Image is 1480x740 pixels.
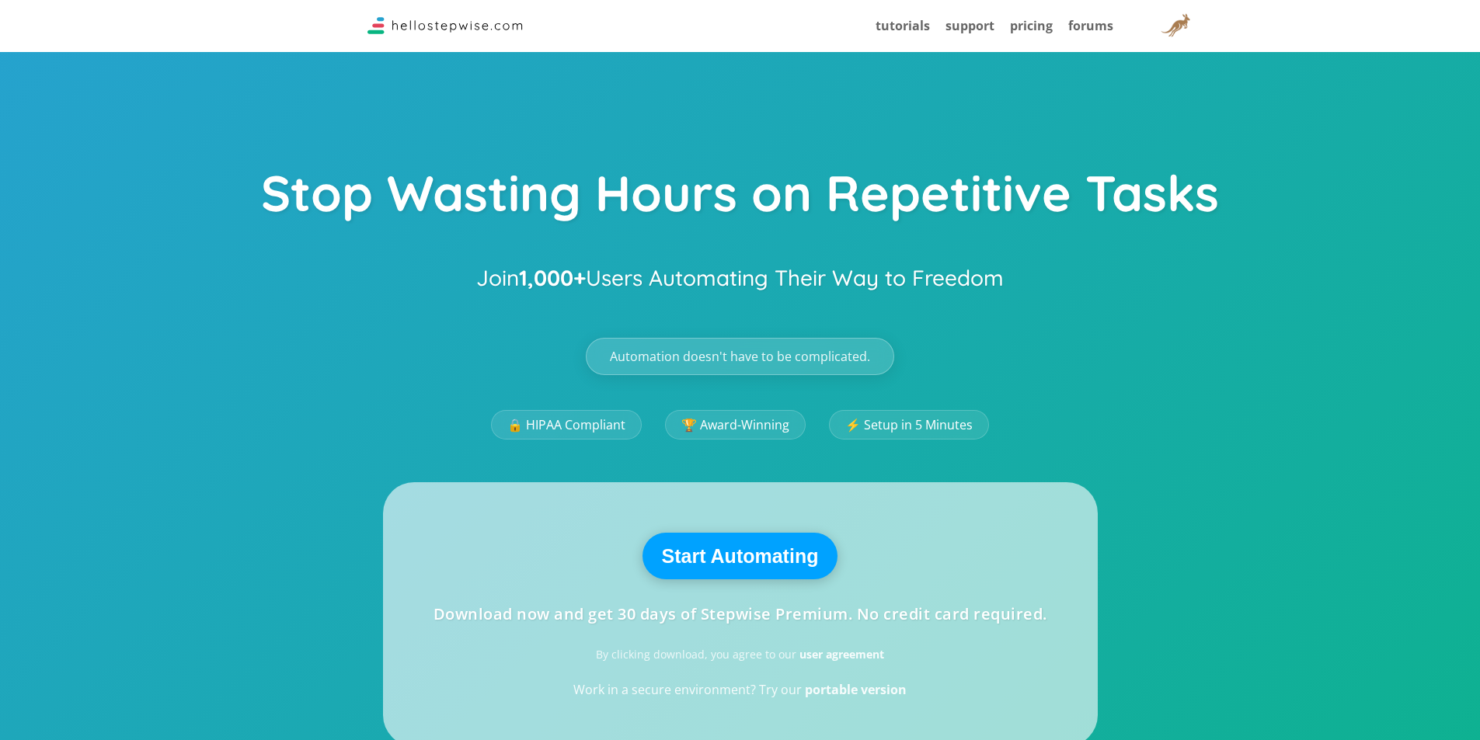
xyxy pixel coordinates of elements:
a: ⚡ Setup in 5 Minutes [829,410,989,439]
strong: 1,000+ [519,264,586,291]
a: pricing [1010,17,1053,34]
a: Stepwise [367,21,523,38]
a: support [945,17,994,34]
button: Start Automating [642,533,838,579]
a: tutorials [876,17,930,34]
span: Automation doesn't have to be complicated. [610,350,870,363]
img: Logo [367,17,523,34]
a: user agreement [799,647,884,662]
a: forums [1068,17,1113,34]
img: User Avatar [1156,7,1195,46]
div: Download now and get 30 days of Stepwise Premium. No credit card required. [434,606,1047,622]
div: Work in a secure environment? Try our [573,683,907,696]
a: portable version [805,681,907,698]
div: By clicking download, you agree to our [596,649,884,660]
a: 🔒 HIPAA Compliant [491,410,642,439]
a: 🏆 Award-Winning [665,410,806,439]
h2: Join Users Automating Their Way to Freedom [476,257,1004,299]
h1: Stop Wasting Hours on Repetitive Tasks [261,165,1219,231]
